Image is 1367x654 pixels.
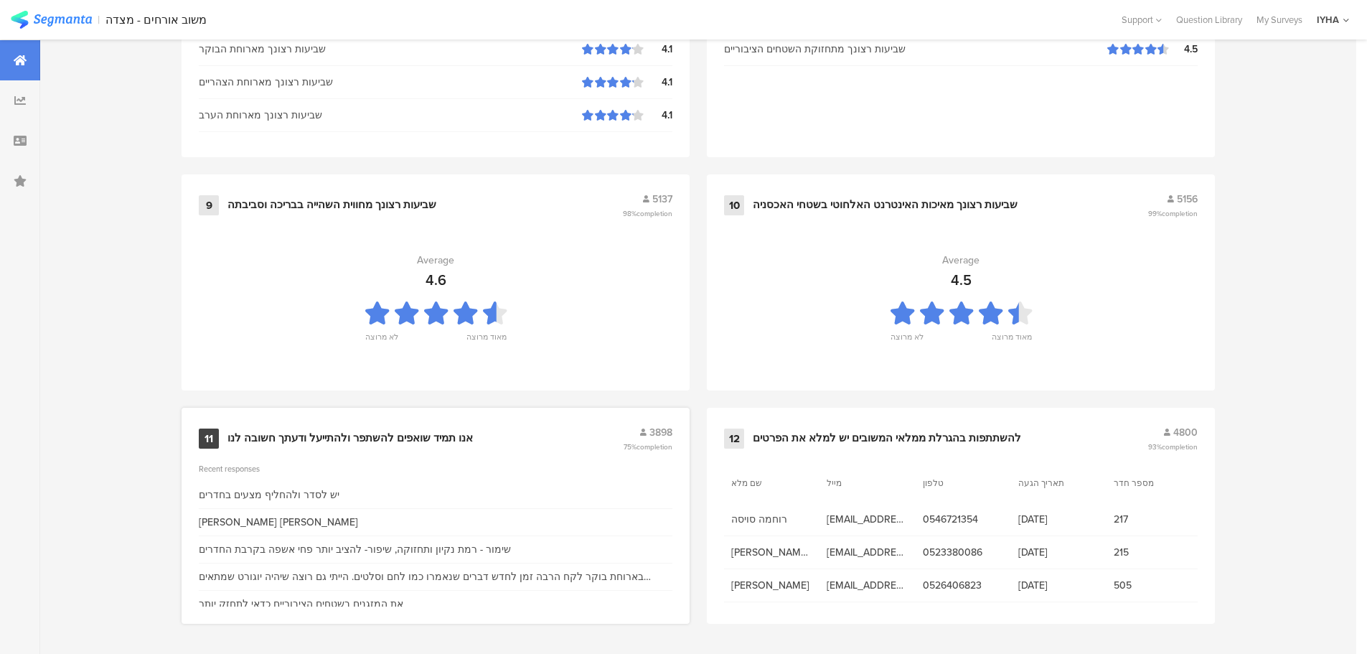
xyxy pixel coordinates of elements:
span: [DATE] [1018,578,1099,593]
div: 4.1 [644,108,672,123]
span: [PERSON_NAME] [731,578,812,593]
span: 5156 [1177,192,1198,207]
div: | [98,11,100,28]
span: 98% [623,208,672,219]
span: [DATE] [1018,512,1099,527]
section: מייל [827,477,891,490]
span: [PERSON_NAME] [PERSON_NAME] [731,545,812,560]
div: שביעות רצונך מתחזוקת השטחים הציבוריים [724,42,1107,57]
div: IYHA [1317,13,1339,27]
span: רוחמה סויסה [731,512,812,527]
section: שם מלא [731,477,796,490]
div: 11 [199,429,219,449]
div: 10 [724,195,744,215]
div: Support [1122,9,1162,31]
div: [PERSON_NAME] [PERSON_NAME] [199,515,358,530]
span: [EMAIL_ADDRESS][DOMAIN_NAME] [827,578,908,593]
div: בארוחת בוקר לקח הרבה זמן לחדש דברים שנאמרו כמו לחם וסלטים. הייתי גם רוצה שיהיה יוגורט שמתאים למבו... [199,569,672,584]
div: שימור - רמת נקיון ותחזוקה, שיפור- להציב יותר פחי אשפה בקרבת החדרים [199,542,511,557]
span: 217 [1114,512,1195,527]
span: completion [636,208,672,219]
div: שביעות רצונך מארוחת הבוקר [199,42,582,57]
section: מספר חדר [1114,477,1178,490]
span: 99% [1148,208,1198,219]
div: 9 [199,195,219,215]
span: completion [1162,208,1198,219]
div: מאוד מרוצה [466,331,507,351]
div: Recent responses [199,463,672,475]
span: 3898 [649,425,672,440]
span: [EMAIL_ADDRESS][DOMAIN_NAME] [827,545,908,560]
a: My Surveys [1249,13,1310,27]
div: יש לסדר ולהחליף מצעים בחדרים [199,487,339,503]
div: 4.1 [644,75,672,90]
div: שביעות רצונך מארוחת הצהריים [199,75,582,90]
div: משוב אורחים - מצדה [105,13,207,27]
div: 4.5 [951,269,972,291]
div: 4.1 [644,42,672,57]
div: אנו תמיד שואפים להשתפר ולהתייעל ודעתך חשובה לנו [227,431,473,446]
div: 12 [724,429,744,449]
section: תאריך הגעה [1018,477,1083,490]
div: Average [942,253,980,268]
span: 75% [624,442,672,452]
div: שביעות רצונך מחווית השהייה בבריכה וסביבתה [227,198,436,212]
div: לא מרוצה [365,331,398,351]
span: 93% [1148,442,1198,452]
div: 4.5 [1169,42,1198,57]
span: 0523380086 [923,545,1004,560]
span: completion [1162,442,1198,452]
span: completion [636,442,672,452]
div: להשתתפות בהגרלת ממלאי המשובים יש למלא את הפרטים [753,431,1021,446]
div: שביעות רצונך מארוחת הערב [199,108,582,123]
div: מאוד מרוצה [992,331,1032,351]
div: Average [417,253,454,268]
span: 0546721354 [923,512,1004,527]
div: שביעות רצונך מאיכות האינטרנט האלחוטי בשטחי האכסניה [753,198,1018,212]
span: [EMAIL_ADDRESS][DOMAIN_NAME] [827,512,908,527]
div: לא מרוצה [891,331,924,351]
span: 5137 [652,192,672,207]
span: 4800 [1173,425,1198,440]
span: 505 [1114,578,1195,593]
div: 4.6 [426,269,446,291]
span: [DATE] [1018,545,1099,560]
a: Question Library [1169,13,1249,27]
div: את המזגנים בשטחים הציבוריים כדאי לתחזק יותר [199,597,403,612]
section: טלפון [923,477,987,490]
img: segmanta logo [11,11,92,29]
span: 215 [1114,545,1195,560]
span: 0526406823 [923,578,1004,593]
